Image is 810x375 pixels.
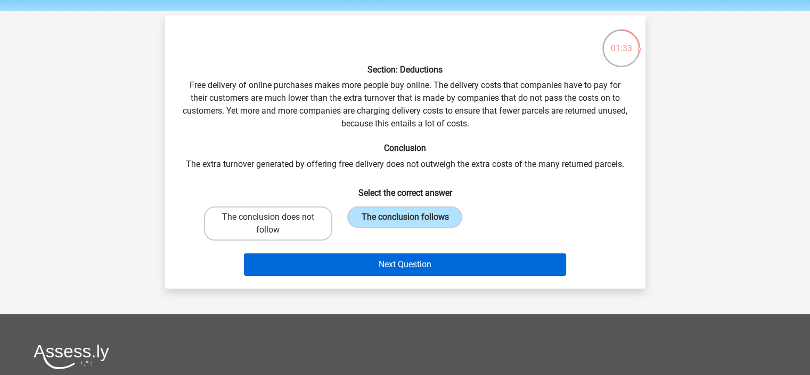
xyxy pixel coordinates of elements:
[169,24,641,280] div: Free delivery of online purchases makes more people buy online. The delivery costs that companies...
[601,28,641,55] div: 01:33
[182,143,628,153] h6: Conclusion
[244,253,566,276] button: Next Question
[204,206,332,241] label: The conclusion does not follow
[182,65,628,75] h6: Section: Deductions
[34,344,109,369] img: Assessly logo
[182,179,628,198] h6: Select the correct answer
[347,206,462,228] label: The conclusion follows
